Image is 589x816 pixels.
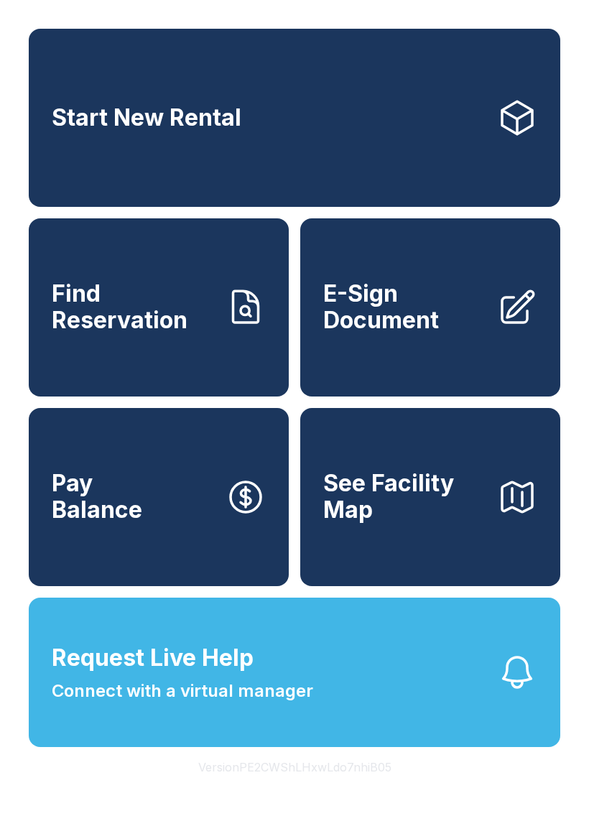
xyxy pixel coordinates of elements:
span: Connect with a virtual manager [52,678,313,704]
button: See Facility Map [300,408,560,586]
button: VersionPE2CWShLHxwLdo7nhiB05 [187,747,403,787]
button: Request Live HelpConnect with a virtual manager [29,598,560,747]
span: Request Live Help [52,641,254,675]
a: PayBalance [29,408,289,586]
a: Find Reservation [29,218,289,397]
a: E-Sign Document [300,218,560,397]
a: Start New Rental [29,29,560,207]
span: Pay Balance [52,470,142,523]
span: See Facility Map [323,470,486,523]
span: Find Reservation [52,281,214,333]
span: Start New Rental [52,105,241,131]
span: E-Sign Document [323,281,486,333]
